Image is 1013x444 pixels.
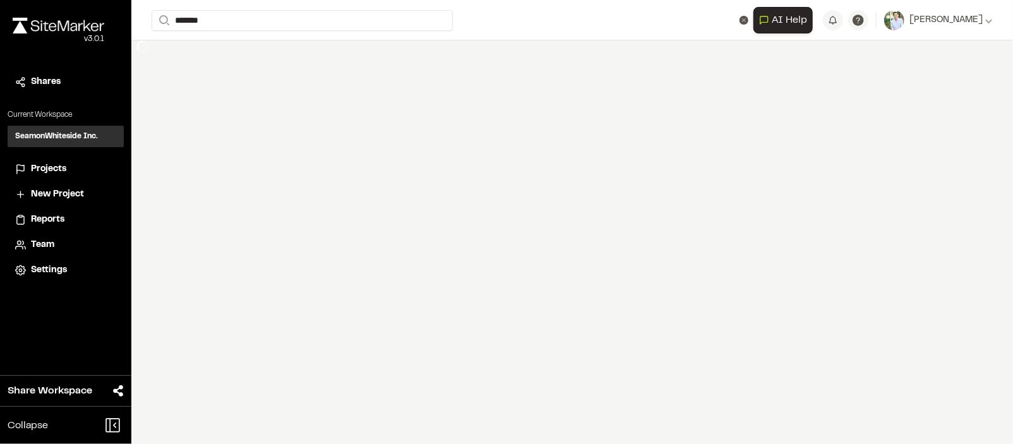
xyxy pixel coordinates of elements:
span: Shares [31,75,61,89]
a: New Project [15,188,116,201]
img: User [884,10,904,30]
span: Team [31,238,54,252]
button: Open AI Assistant [753,7,813,33]
span: New Project [31,188,84,201]
span: Projects [31,162,66,176]
a: Shares [15,75,116,89]
button: Search [152,10,174,31]
button: Clear text [740,16,748,25]
span: [PERSON_NAME] [909,13,983,27]
a: Team [15,238,116,252]
span: AI Help [772,13,807,28]
span: Settings [31,263,67,277]
span: Reports [31,213,64,227]
p: Current Workspace [8,109,124,121]
img: rebrand.png [13,18,104,33]
a: Reports [15,213,116,227]
div: Open AI Assistant [753,7,818,33]
a: Projects [15,162,116,176]
div: Oh geez...please don't... [13,33,104,45]
h3: SeamonWhiteside Inc. [15,131,98,142]
span: Share Workspace [8,383,92,399]
button: [PERSON_NAME] [884,10,993,30]
span: Collapse [8,418,48,433]
a: Settings [15,263,116,277]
